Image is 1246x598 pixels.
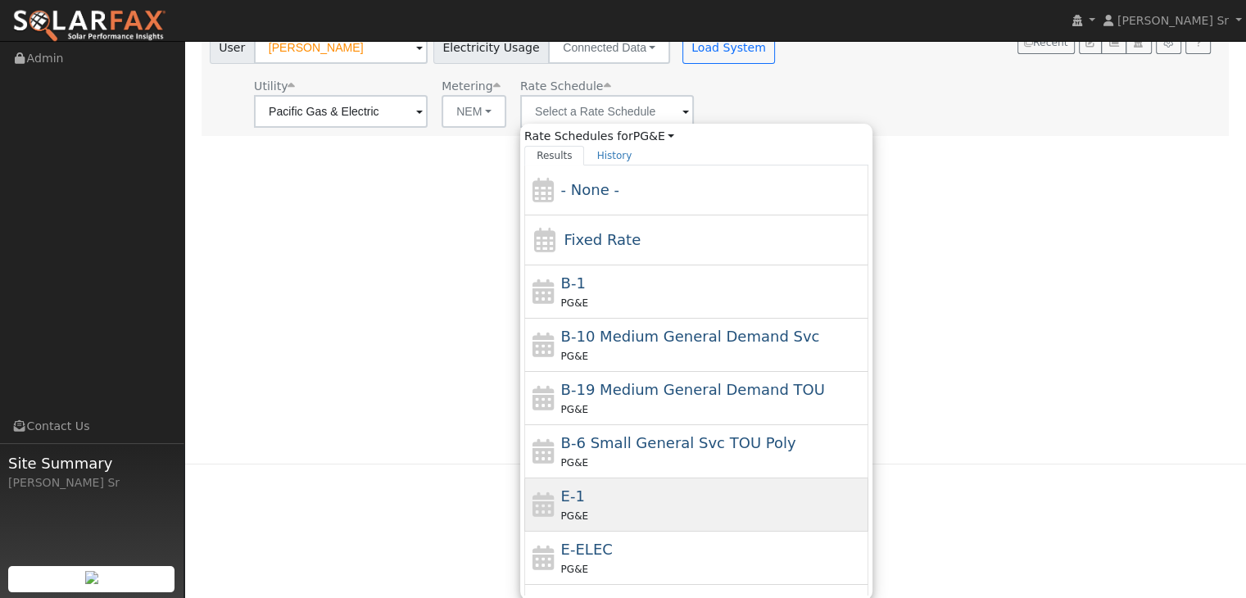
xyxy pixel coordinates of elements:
[564,231,641,248] span: Fixed Rate
[1101,31,1126,54] button: Multi-Series Graph
[548,31,670,64] button: Connected Data
[442,95,506,128] button: NEM
[1079,31,1102,54] button: Edit User
[442,78,506,95] div: Metering
[85,571,98,584] img: retrieve
[561,328,820,345] span: B-10 Medium General Demand Service (Primary Voltage)
[8,452,175,474] span: Site Summary
[1017,31,1075,54] button: Recent
[1185,31,1211,54] a: Help Link
[561,404,588,415] span: PG&E
[254,31,428,64] input: Select a User
[561,457,588,469] span: PG&E
[1126,31,1151,54] button: Login As
[433,31,549,64] span: Electricity Usage
[584,146,644,165] a: History
[210,31,255,64] span: User
[254,78,428,95] div: Utility
[561,510,588,522] span: PG&E
[561,564,588,575] span: PG&E
[682,31,776,64] button: Load System
[561,351,588,362] span: PG&E
[8,474,175,492] div: [PERSON_NAME] Sr
[524,128,674,145] span: Rate Schedules for
[561,487,585,505] span: E-1
[12,9,166,43] img: SolarFax
[254,95,428,128] input: Select a Utility
[524,146,585,165] a: Results
[561,434,796,451] span: B-6 Small General Service TOU Poly Phase
[1117,14,1229,27] span: [PERSON_NAME] Sr
[520,79,610,93] span: Alias: None
[633,129,675,143] a: PG&E
[561,181,619,198] span: - None -
[561,381,825,398] span: B-19 Medium General Demand TOU (Secondary) Mandatory
[520,95,694,128] input: Select a Rate Schedule
[561,274,586,292] span: B-1
[1156,31,1181,54] button: Settings
[561,297,588,309] span: PG&E
[561,541,613,558] span: E-ELEC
